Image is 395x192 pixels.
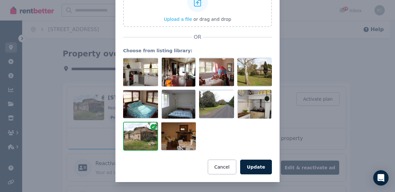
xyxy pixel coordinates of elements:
legend: Choose from listing library: [123,47,272,54]
button: Upload a file or drag and drop [164,16,231,22]
button: Cancel [208,160,236,174]
span: or drag and drop [193,17,231,22]
button: Update [240,160,272,174]
span: Upload a file [164,17,192,22]
div: Open Intercom Messenger [373,170,389,186]
span: OR [192,33,203,41]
